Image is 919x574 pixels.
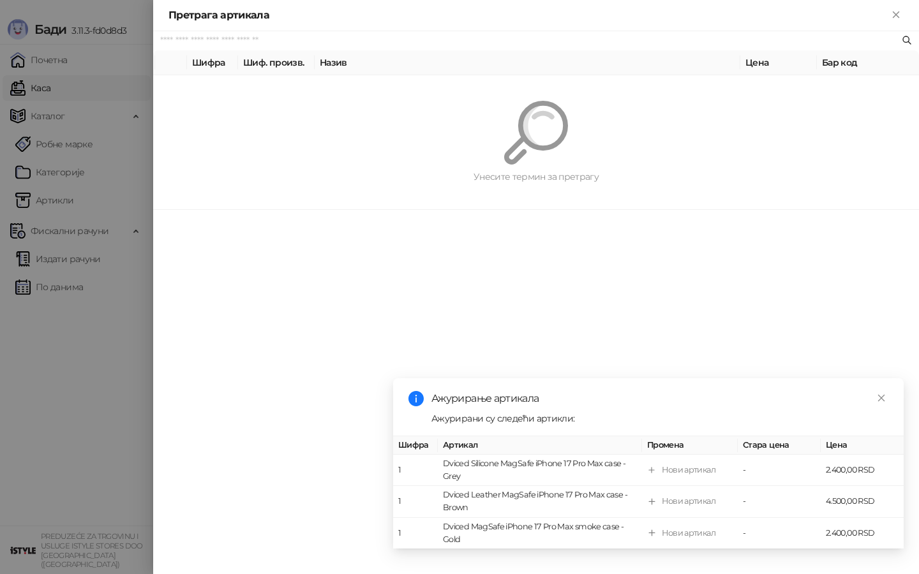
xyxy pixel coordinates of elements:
[168,8,888,23] div: Претрага артикала
[393,487,438,518] td: 1
[662,527,715,540] div: Нови артикал
[738,487,821,518] td: -
[184,170,888,184] div: Унесите термин за претрагу
[431,391,888,406] div: Ажурирање артикала
[817,50,919,75] th: Бар код
[662,496,715,508] div: Нови артикал
[738,436,821,455] th: Стара цена
[315,50,740,75] th: Назив
[408,391,424,406] span: info-circle
[431,411,888,425] div: Ажурирани су следећи артикли:
[438,436,642,455] th: Артикал
[874,391,888,405] a: Close
[187,50,238,75] th: Шифра
[662,464,715,476] div: Нови артикал
[738,455,821,486] td: -
[888,8,904,23] button: Close
[821,436,904,455] th: Цена
[393,518,438,549] td: 1
[821,455,904,486] td: 2.400,00 RSD
[740,50,817,75] th: Цена
[438,455,642,486] td: Dviced Silicone MagSafe iPhone 17 Pro Max case - Grey
[821,487,904,518] td: 4.500,00 RSD
[393,436,438,455] th: Шифра
[877,394,886,402] span: close
[504,101,568,165] img: Претрага
[642,436,738,455] th: Промена
[438,518,642,549] td: Dviced MagSafe iPhone 17 Pro Max smoke case - Gold
[238,50,315,75] th: Шиф. произв.
[438,487,642,518] td: Dviced Leather MagSafe iPhone 17 Pro Max case - Brown
[738,518,821,549] td: -
[821,518,904,549] td: 2.400,00 RSD
[393,455,438,486] td: 1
